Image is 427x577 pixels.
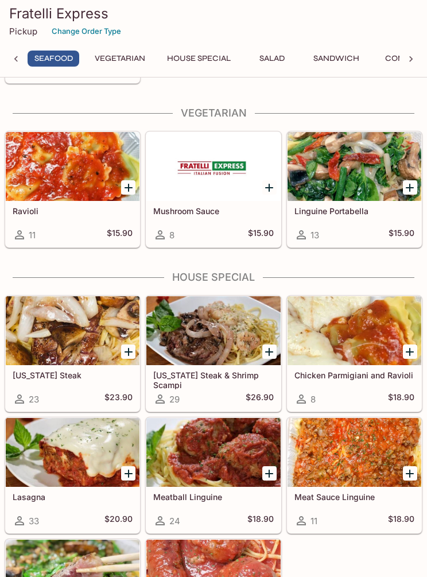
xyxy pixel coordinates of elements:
button: Add New York Steak [121,344,135,359]
span: 8 [169,230,174,241]
div: New York Steak & Shrimp Scampi [146,296,280,365]
span: 13 [310,230,319,241]
h4: Vegetarian [5,107,422,119]
div: Meatball Linguine [146,418,280,487]
h5: $23.90 [104,392,133,406]
a: Lasagna33$20.90 [5,417,140,533]
button: Add Chicken Parmigiani and Ravioli [403,344,417,359]
h5: Chicken Parmigiani and Ravioli [294,370,414,380]
button: Seafood [28,51,79,67]
a: Chicken Parmigiani and Ravioli8$18.90 [287,296,422,412]
h5: $15.90 [389,228,414,242]
h5: $18.90 [388,392,414,406]
span: 33 [29,516,39,526]
h5: Mushroom Sauce [153,206,273,216]
h3: Fratelli Express [9,5,418,22]
div: New York Steak [6,296,139,365]
a: Meatball Linguine24$18.90 [146,417,281,533]
a: [US_STATE] Steak & Shrimp Scampi29$26.90 [146,296,281,412]
button: Add New York Steak & Shrimp Scampi [262,344,277,359]
h5: $15.90 [107,228,133,242]
button: House Special [161,51,237,67]
button: Add Meatball Linguine [262,466,277,481]
div: Meat Sauce Linguine [288,418,421,487]
button: Salad [246,51,298,67]
div: Chicken Parmigiani and Ravioli [288,296,421,365]
span: 24 [169,516,180,526]
h5: $26.90 [246,392,274,406]
span: 8 [310,394,316,405]
span: 11 [310,516,317,526]
div: Ravioli [6,132,139,201]
div: Lasagna [6,418,139,487]
button: Change Order Type [46,22,126,40]
button: Vegetarian [88,51,152,67]
h5: [US_STATE] Steak & Shrimp Scampi [153,370,273,389]
h5: $15.90 [248,228,274,242]
h5: $18.90 [388,514,414,528]
button: Add Ravioli [121,180,135,195]
span: 23 [29,394,39,405]
button: Combo [375,51,426,67]
p: Pickup [9,26,37,37]
h5: $20.90 [104,514,133,528]
button: Add Mushroom Sauce [262,180,277,195]
a: Meat Sauce Linguine11$18.90 [287,417,422,533]
h5: Meat Sauce Linguine [294,492,414,502]
h5: [US_STATE] Steak [13,370,133,380]
a: Ravioli11$15.90 [5,131,140,247]
h5: Meatball Linguine [153,492,273,502]
button: Add Lasagna [121,466,135,481]
h5: Linguine Portabella [294,206,414,216]
h5: $18.90 [247,514,274,528]
a: Linguine Portabella13$15.90 [287,131,422,247]
div: Mushroom Sauce [146,132,280,201]
h5: Lasagna [13,492,133,502]
h5: Ravioli [13,206,133,216]
span: 29 [169,394,180,405]
h4: House Special [5,271,422,284]
a: Mushroom Sauce8$15.90 [146,131,281,247]
a: [US_STATE] Steak23$23.90 [5,296,140,412]
button: Add Linguine Portabella [403,180,417,195]
button: Add Meat Sauce Linguine [403,466,417,481]
div: Linguine Portabella [288,132,421,201]
span: 11 [29,230,36,241]
button: Sandwich [307,51,366,67]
